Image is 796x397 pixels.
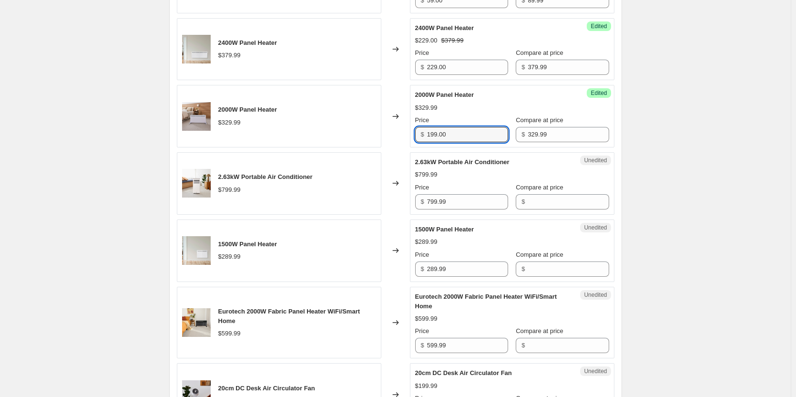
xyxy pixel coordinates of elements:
span: Price [415,327,429,334]
div: $599.99 [415,314,438,324]
span: Edited [591,22,607,30]
span: Price [415,251,429,258]
span: Unedited [584,224,607,231]
span: 20cm DC Desk Air Circulator Fan [218,385,315,392]
div: $199.99 [415,381,438,391]
span: Unedited [584,367,607,375]
span: Compare at price [516,49,563,56]
span: 2400W Panel Heater [415,24,474,31]
span: Price [415,49,429,56]
img: GPPH910_Lifestyle_Bedroom_Feet_80x.png [182,308,211,337]
span: $ [421,131,424,138]
div: $329.99 [415,103,438,113]
img: GPH350_Lifestyle_Wall_Mounted_2_80x.png [182,236,211,265]
span: $ [521,131,525,138]
span: 20cm DC Desk Air Circulator Fan [415,369,512,376]
span: $ [421,265,424,272]
span: Unedited [584,291,607,299]
span: $ [521,63,525,71]
div: $289.99 [415,237,438,247]
span: $ [421,342,424,349]
span: Price [415,116,429,124]
span: 1500W Panel Heater [218,240,277,248]
span: $ [521,342,525,349]
span: Compare at price [516,327,563,334]
div: $379.99 [218,51,241,60]
div: $599.99 [218,329,241,338]
div: $229.00 [415,36,438,45]
span: $ [521,198,525,205]
span: 2000W Panel Heater [218,106,277,113]
img: GCPAC100_Lifestyle_Living_80x.png [182,169,211,198]
span: Compare at price [516,184,563,191]
span: $ [521,265,525,272]
span: Compare at price [516,251,563,258]
div: $799.99 [218,185,241,195]
span: Eurotech 2000W Fabric Panel Heater WiFi/Smart Home [415,293,557,310]
span: Unedited [584,157,607,164]
img: GPH450_Lifestyle_Bedroom_80x.png [182,102,211,131]
span: $ [421,198,424,205]
span: Edited [591,89,607,97]
span: 2400W Panel Heater [218,39,277,46]
span: 2.63kW Portable Air Conditioner [218,173,313,180]
span: Price [415,184,429,191]
div: $329.99 [218,118,241,127]
span: 1500W Panel Heater [415,226,474,233]
div: $289.99 [218,252,241,261]
img: GPH480_Lifestyle_Living_80x.png [182,35,211,63]
div: $799.99 [415,170,438,179]
span: Compare at price [516,116,563,124]
span: 2000W Panel Heater [415,91,474,98]
span: 2.63kW Portable Air Conditioner [415,158,510,166]
span: $ [421,63,424,71]
strike: $379.99 [441,36,464,45]
span: Eurotech 2000W Fabric Panel Heater WiFi/Smart Home [218,308,360,324]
